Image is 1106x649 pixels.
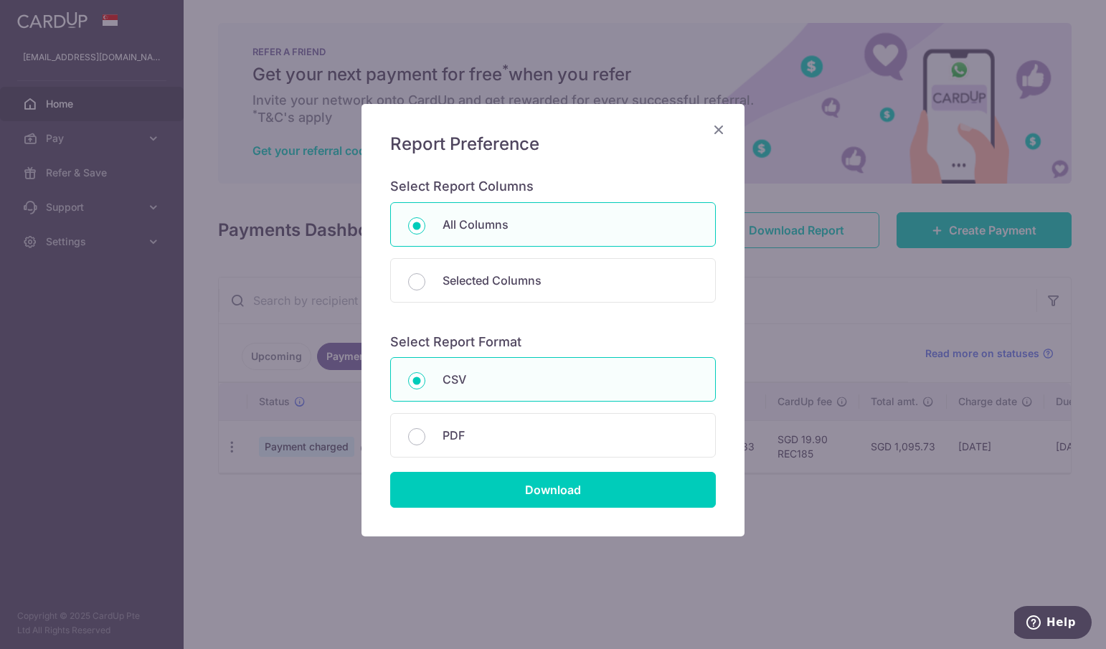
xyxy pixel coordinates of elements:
[443,216,698,233] p: All Columns
[710,121,727,138] button: Close
[390,334,716,351] h6: Select Report Format
[443,427,698,444] p: PDF
[443,371,698,388] p: CSV
[1014,606,1092,642] iframe: Opens a widget where you can find more information
[390,133,716,156] h5: Report Preference
[443,272,698,289] p: Selected Columns
[390,179,716,195] h6: Select Report Columns
[390,472,716,508] input: Download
